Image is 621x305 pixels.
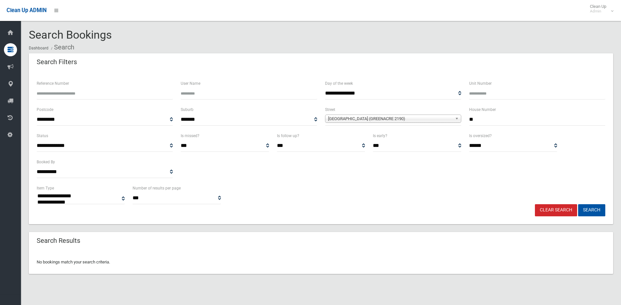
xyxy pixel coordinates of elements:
span: [GEOGRAPHIC_DATA] (GREENACRE 2190) [328,115,452,123]
label: Street [325,106,335,113]
label: Reference Number [37,80,69,87]
label: Day of the week [325,80,353,87]
li: Search [49,41,74,53]
label: House Number [469,106,496,113]
label: User Name [181,80,200,87]
a: Clear Search [535,204,577,216]
small: Admin [590,9,606,14]
label: Postcode [37,106,53,113]
a: Dashboard [29,46,48,50]
span: Search Bookings [29,28,112,41]
label: Suburb [181,106,193,113]
label: Booked By [37,158,55,166]
label: Is follow up? [277,132,299,139]
label: Item Type [37,185,54,192]
label: Status [37,132,48,139]
header: Search Results [29,234,88,247]
label: Is missed? [181,132,199,139]
label: Unit Number [469,80,492,87]
div: No bookings match your search criteria. [29,250,613,274]
label: Is early? [373,132,387,139]
header: Search Filters [29,56,85,68]
button: Search [578,204,605,216]
span: Clean Up ADMIN [7,7,46,13]
label: Number of results per page [133,185,181,192]
span: Clean Up [587,4,613,14]
label: Is oversized? [469,132,492,139]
